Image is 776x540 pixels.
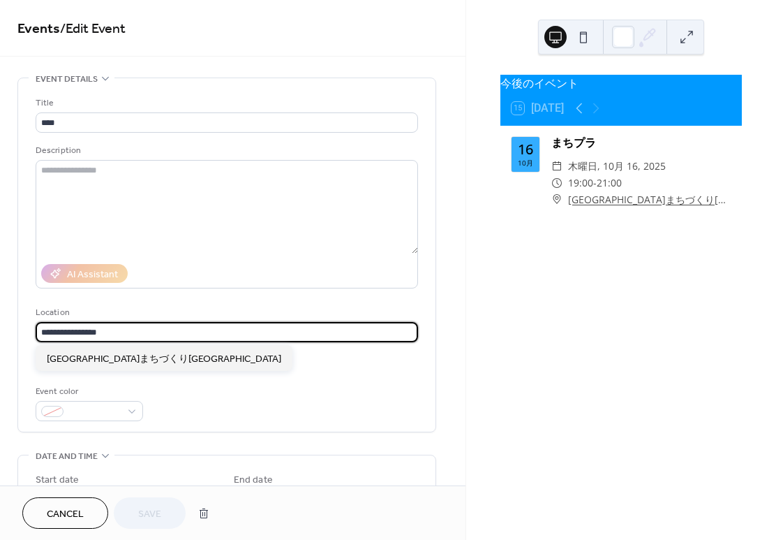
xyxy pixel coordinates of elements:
div: Event color [36,384,140,399]
div: 16 [518,143,533,156]
span: Event details [36,72,98,87]
span: - [593,175,597,191]
div: Description [36,143,415,158]
div: ​ [551,158,562,175]
span: Date and time [36,449,98,464]
div: Start date [36,473,79,488]
button: Cancel [22,497,108,529]
a: [GEOGRAPHIC_DATA]まちづくり[GEOGRAPHIC_DATA] [568,191,731,208]
div: ​ [551,191,562,208]
span: [GEOGRAPHIC_DATA]まちづくり[GEOGRAPHIC_DATA] [47,352,281,367]
span: Cancel [47,507,84,522]
span: / Edit Event [60,15,126,43]
span: 木曜日, 10月 16, 2025 [568,158,666,175]
div: まちプラ [551,134,731,151]
span: 21:00 [597,175,622,191]
div: Location [36,305,415,320]
div: 10月 [518,159,533,166]
a: Events [17,15,60,43]
div: End date [234,473,273,488]
div: Title [36,96,415,110]
div: 今後のイベント [500,75,742,92]
div: ​ [551,175,562,191]
span: 19:00 [568,175,593,191]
